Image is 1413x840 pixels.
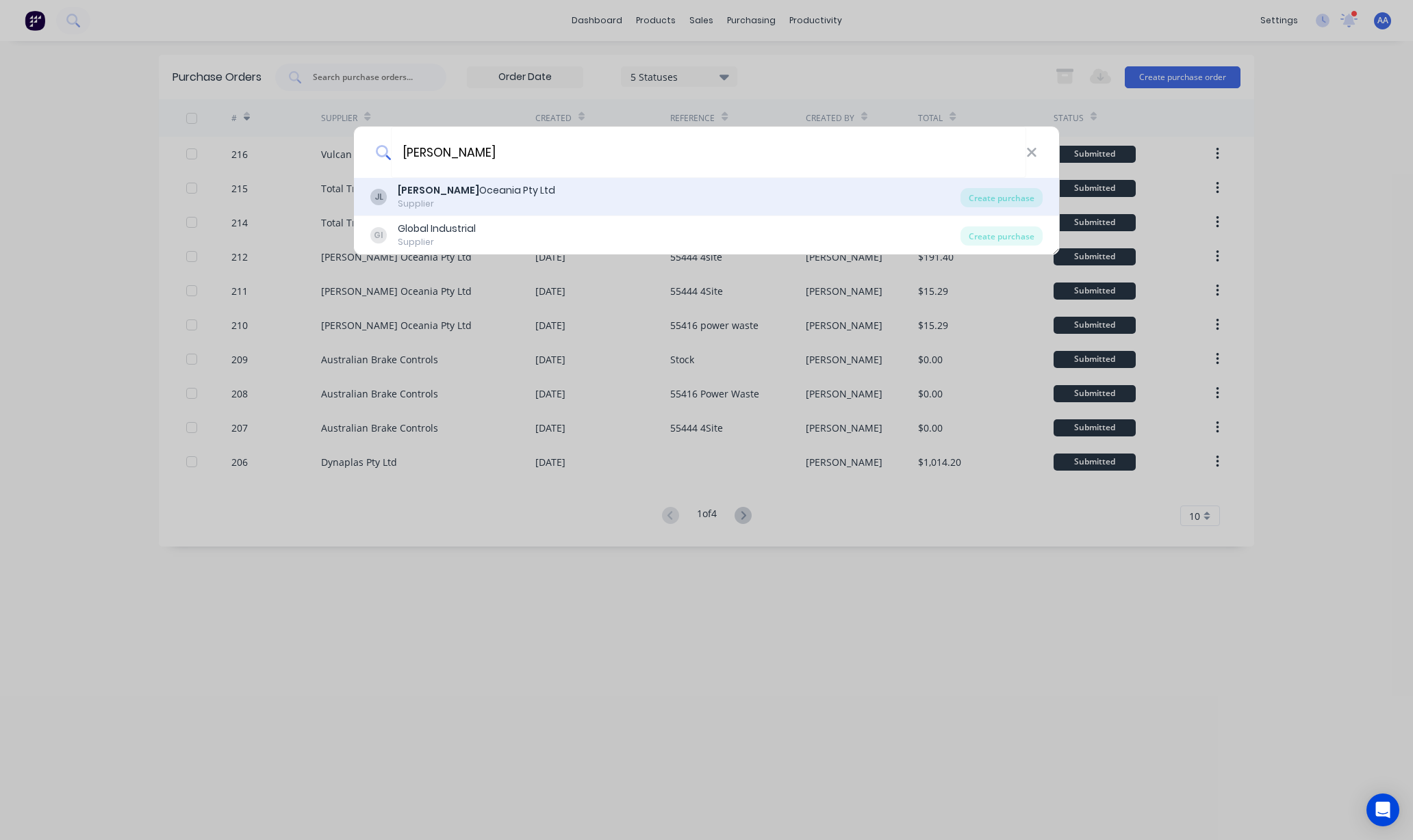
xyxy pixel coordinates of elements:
[370,189,387,205] div: JL
[960,226,1043,246] div: Create purchase
[398,198,555,210] div: Supplier
[1366,793,1399,826] div: Open Intercom Messenger
[960,188,1043,207] div: Create purchase
[398,183,555,198] div: Oceania Pty Ltd
[398,236,476,248] div: Supplier
[398,183,479,197] b: [PERSON_NAME]
[391,127,1026,178] input: Enter a supplier name to create a new order...
[370,227,387,244] div: GI
[398,222,476,236] div: Global Industrial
